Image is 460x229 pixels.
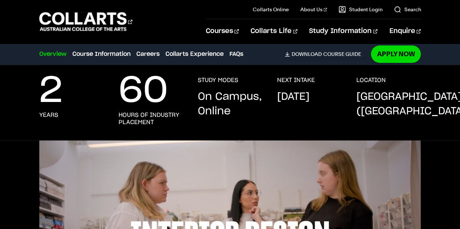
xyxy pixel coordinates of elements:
a: Collarts Life [251,19,297,43]
p: On Campus, Online [197,90,262,119]
a: Study Information [309,19,377,43]
a: Apply Now [371,45,421,62]
a: DownloadCourse Guide [285,51,367,57]
h3: NEXT INTAKE [277,77,315,84]
a: Search [394,6,421,13]
p: 60 [119,77,168,106]
a: Enquire [389,19,421,43]
a: FAQs [229,50,243,58]
p: 2 [39,77,63,106]
span: Download [291,51,321,57]
a: Courses [206,19,239,43]
a: Collarts Online [253,6,289,13]
h3: STUDY MODES [197,77,238,84]
h3: hours of industry placement [119,111,183,126]
a: Collarts Experience [165,50,224,58]
h3: LOCATION [356,77,385,84]
div: Go to homepage [39,11,132,32]
p: [DATE] [277,90,309,104]
a: Careers [136,50,160,58]
a: Overview [39,50,67,58]
a: Course Information [72,50,131,58]
h3: years [39,111,58,119]
a: About Us [300,6,327,13]
a: Student Login [339,6,382,13]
